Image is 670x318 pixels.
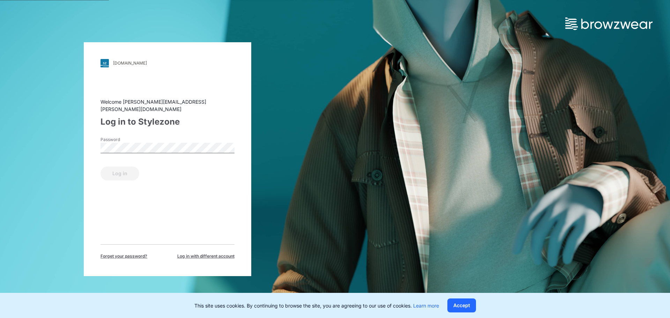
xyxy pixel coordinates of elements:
img: svg+xml;base64,PHN2ZyB3aWR0aD0iMjgiIGhlaWdodD0iMjgiIHZpZXdCb3g9IjAgMCAyOCAyOCIgZmlsbD0ibm9uZSIgeG... [100,59,109,67]
img: browzwear-logo.73288ffb.svg [565,17,653,30]
div: Welcome [PERSON_NAME][EMAIL_ADDRESS][PERSON_NAME][DOMAIN_NAME] [100,98,234,113]
label: Password [100,136,149,143]
p: This site uses cookies. By continuing to browse the site, you are agreeing to our use of cookies. [194,302,439,309]
a: Learn more [413,303,439,309]
div: Log in to Stylezone [100,116,234,128]
span: Forget your password? [100,253,147,259]
div: [DOMAIN_NAME] [113,60,147,66]
button: Accept [447,298,476,312]
span: Log in with different account [177,253,234,259]
a: [DOMAIN_NAME] [100,59,234,67]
